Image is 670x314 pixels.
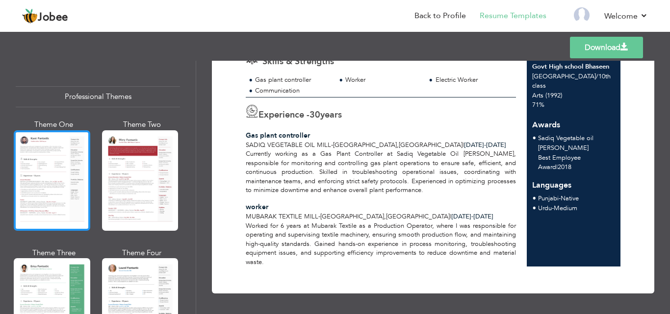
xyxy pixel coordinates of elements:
div: Gas plant controller [255,75,330,85]
span: [DATE] [464,141,486,149]
span: Best Employee Award [538,153,581,172]
span: worker [246,202,268,212]
img: jobee.io [22,8,38,24]
span: / [596,72,598,81]
span: Punjabi [538,194,559,203]
span: Urdu [538,204,552,213]
span: Arts [532,91,543,100]
span: Sadiq Vegetable oil [PERSON_NAME] [538,134,593,152]
div: Worked for 6 years at Mubarak Textile as a Production Operator, where I was responsible for opera... [240,221,521,267]
div: Professional Themes [16,86,180,107]
div: Electric Worker [436,75,511,85]
span: | [556,163,558,171]
span: Experience - [258,109,309,121]
span: | [463,141,464,149]
span: Skills & Strengths [262,55,334,68]
span: 2018 [558,163,571,171]
span: , [397,141,399,149]
li: Native [538,194,579,204]
span: [GEOGRAPHIC_DATA] [386,212,450,221]
span: | [450,212,451,221]
div: Theme Four [104,248,180,258]
span: [GEOGRAPHIC_DATA] [320,212,384,221]
div: Communication [255,86,330,96]
div: Currently working as a Gas Plant Controller at Sadiq Vegetable Oil [PERSON_NAME], responsible for... [240,149,521,195]
span: Gas plant controller [246,131,310,140]
span: [GEOGRAPHIC_DATA] [333,141,397,149]
span: (1992) [545,91,562,100]
div: Worker [345,75,420,85]
span: - [559,194,561,203]
div: Theme Three [16,248,92,258]
span: - [331,141,333,149]
a: Jobee [22,8,68,24]
span: Languages [532,172,571,191]
img: Profile Img [574,7,590,23]
li: Medium [538,204,577,214]
span: Awards [532,112,560,131]
span: [DATE] [451,212,473,221]
a: Resume Templates [480,10,546,22]
div: Theme One [16,120,92,130]
span: - [318,212,320,221]
span: [DATE] [451,212,493,221]
span: 30 [309,109,320,121]
span: [GEOGRAPHIC_DATA] [399,141,463,149]
span: - [471,212,473,221]
div: Theme Two [104,120,180,130]
span: Sadiq Vegetable Oil mill [246,141,331,149]
a: Download [570,37,643,58]
a: Welcome [604,10,648,22]
span: [GEOGRAPHIC_DATA] 10th class [532,72,611,90]
span: Mubarak Textile Mill [246,212,318,221]
span: 71% [532,100,544,109]
span: Jobee [38,12,68,23]
span: , [384,212,386,221]
div: Govt High school Bhaseen [532,62,615,72]
span: - [552,204,554,213]
span: - [484,141,486,149]
span: [DATE] [464,141,506,149]
label: years [309,109,342,121]
a: Back to Profile [414,10,466,22]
